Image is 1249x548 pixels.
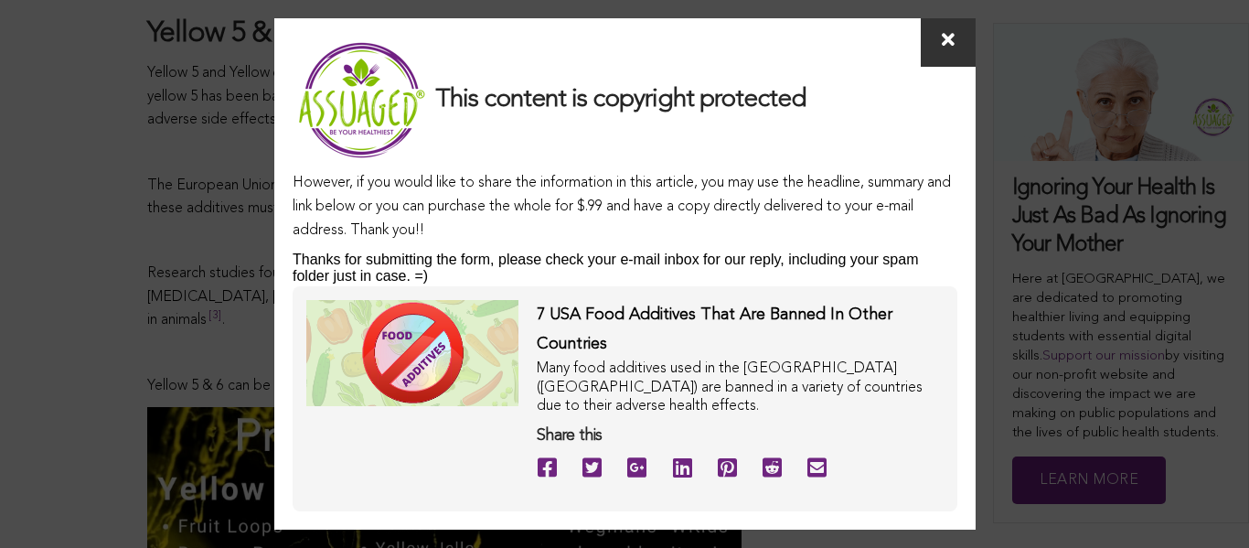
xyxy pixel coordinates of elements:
[293,37,957,163] h3: This content is copyright protected
[293,252,957,286] iframe: Form 0
[537,360,944,416] div: Many food additives used in the [GEOGRAPHIC_DATA] ([GEOGRAPHIC_DATA]) are banned in a variety of ...
[537,425,944,446] h4: Share this
[1158,460,1249,548] iframe: Chat Widget
[293,172,957,242] p: However, if you would like to share the information in this article, you may use the headline, su...
[306,300,518,406] img: copyright image
[537,306,892,352] span: 7 USA Food Additives That Are Banned In Other Countries
[293,37,430,163] img: Assuaged Logo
